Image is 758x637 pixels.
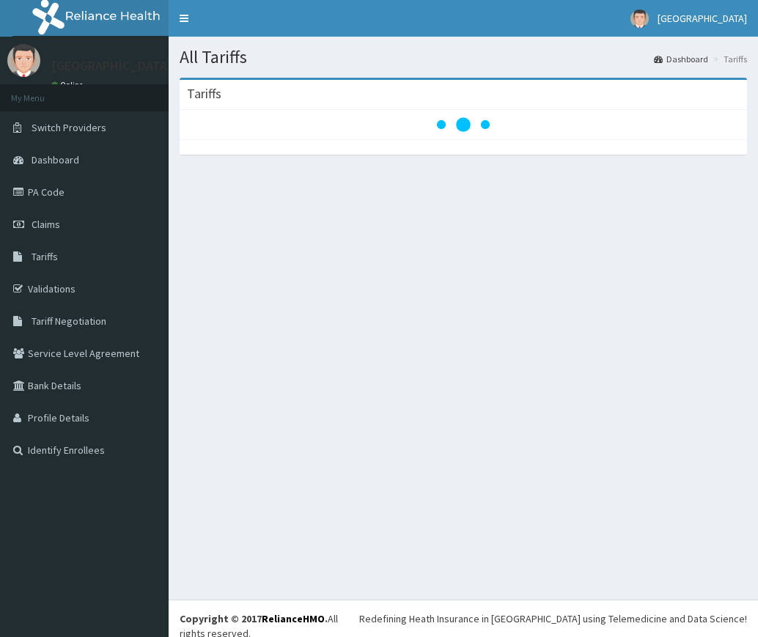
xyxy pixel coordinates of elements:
[359,611,747,626] div: Redefining Heath Insurance in [GEOGRAPHIC_DATA] using Telemedicine and Data Science!
[654,53,708,65] a: Dashboard
[32,218,60,231] span: Claims
[51,80,87,90] a: Online
[32,314,106,328] span: Tariff Negotiation
[32,153,79,166] span: Dashboard
[32,250,58,263] span: Tariffs
[32,121,106,134] span: Switch Providers
[51,59,172,73] p: [GEOGRAPHIC_DATA]
[187,87,221,100] h3: Tariffs
[180,612,328,625] strong: Copyright © 2017 .
[180,48,747,67] h1: All Tariffs
[7,44,40,77] img: User Image
[630,10,649,28] img: User Image
[434,95,493,154] svg: audio-loading
[658,12,747,25] span: [GEOGRAPHIC_DATA]
[262,612,325,625] a: RelianceHMO
[710,53,747,65] li: Tariffs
